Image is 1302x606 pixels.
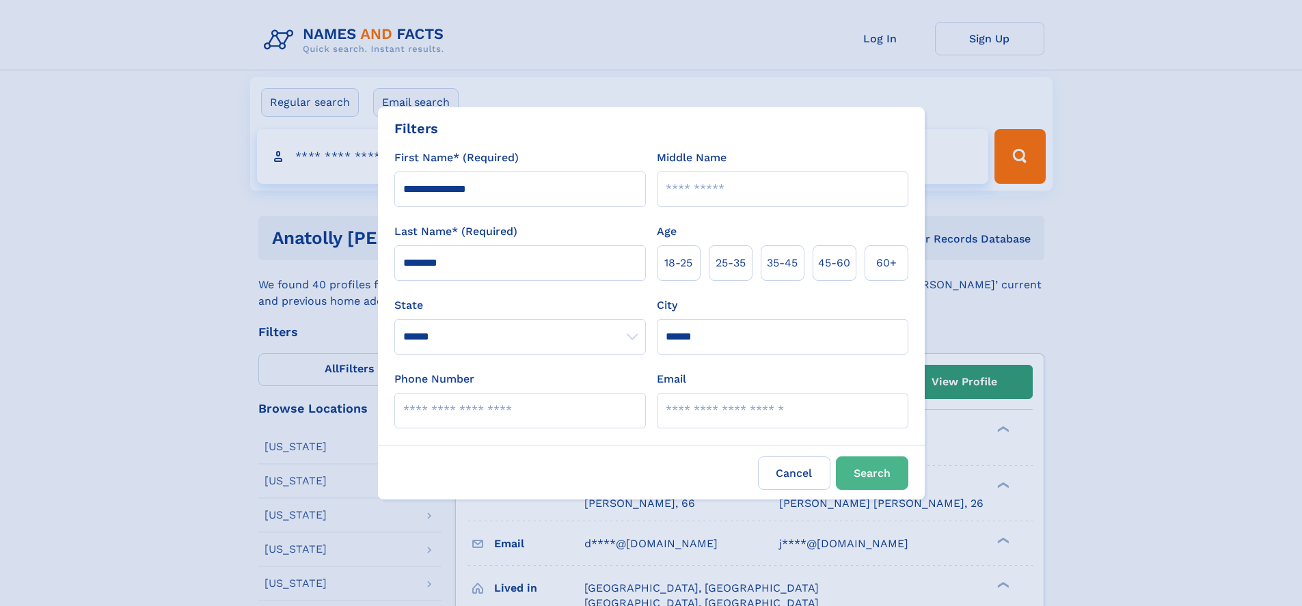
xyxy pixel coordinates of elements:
span: 18‑25 [664,255,692,271]
label: Email [657,371,686,387]
label: Age [657,223,677,240]
button: Search [836,456,908,490]
label: City [657,297,677,314]
label: State [394,297,646,314]
label: Middle Name [657,150,727,166]
label: First Name* (Required) [394,150,519,166]
span: 35‑45 [767,255,798,271]
span: 60+ [876,255,897,271]
label: Phone Number [394,371,474,387]
span: 45‑60 [818,255,850,271]
label: Cancel [758,456,830,490]
div: Filters [394,118,438,139]
label: Last Name* (Required) [394,223,517,240]
span: 25‑35 [716,255,746,271]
